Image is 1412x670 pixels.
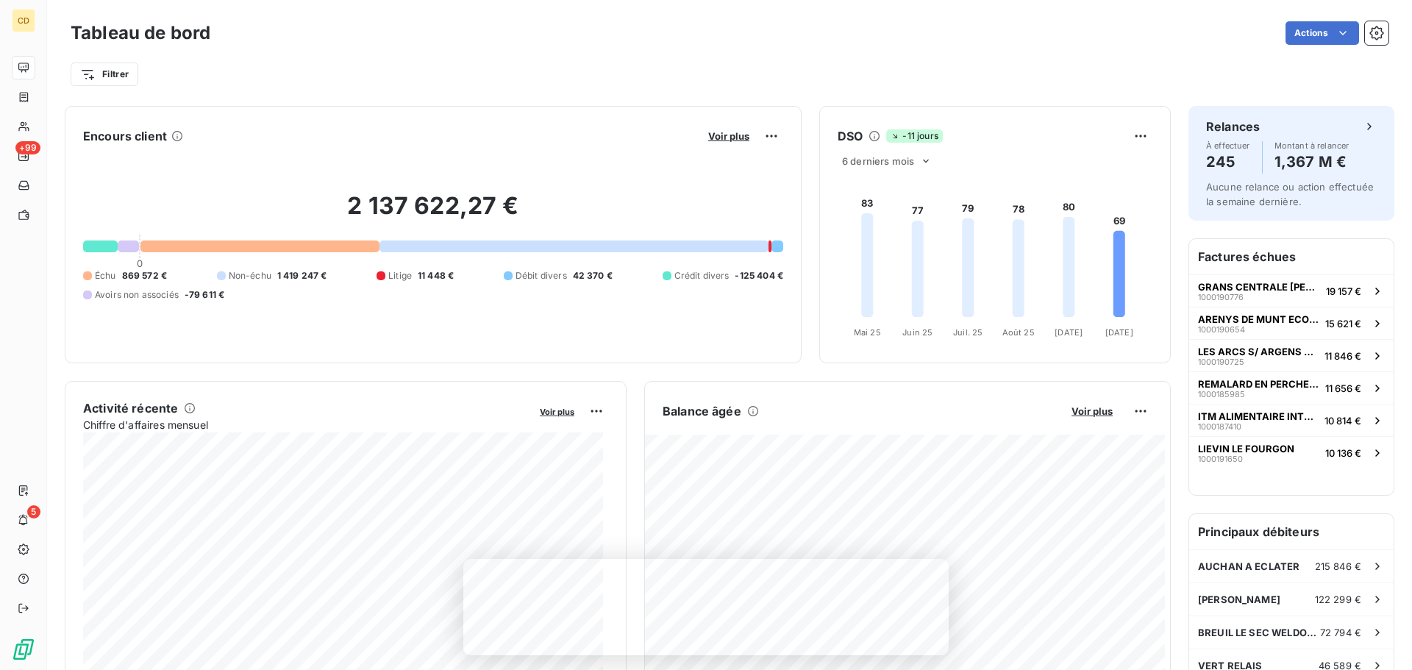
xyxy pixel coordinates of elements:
iframe: Intercom live chat [1362,620,1397,655]
span: 1000187410 [1198,422,1241,431]
span: 1000185985 [1198,390,1245,399]
img: Logo LeanPay [12,638,35,661]
span: -79 611 € [185,288,224,302]
h4: 245 [1206,150,1250,174]
span: 869 572 € [122,269,167,282]
span: REMALARD EN PERCHE BFC USINE [1198,378,1319,390]
span: +99 [15,141,40,154]
span: 19 157 € [1326,285,1361,297]
iframe: Enquête de LeanPay [463,559,949,655]
tspan: Mai 25 [854,327,881,338]
tspan: Août 25 [1002,327,1035,338]
h2: 2 137 622,27 € [83,191,783,235]
button: Voir plus [1067,405,1117,418]
span: LIEVIN LE FOURGON [1198,443,1294,455]
span: 0 [137,257,143,269]
span: LES ARCS S/ ARGENS CARREFOUR - 202 [1198,346,1319,357]
span: 72 794 € [1320,627,1361,638]
span: 11 846 € [1324,350,1361,362]
button: REMALARD EN PERCHE BFC USINE100018598511 656 € [1189,371,1394,404]
h3: Tableau de bord [71,20,210,46]
span: À effectuer [1206,141,1250,150]
tspan: [DATE] [1055,327,1083,338]
span: ARENYS DE MUNT ECOLLIM HOLDINGS SL [1198,313,1319,325]
span: Voir plus [1072,405,1113,417]
span: 15 621 € [1325,318,1361,329]
button: Voir plus [535,405,579,418]
button: ITM ALIMENTAIRE INTERNATIONAL100018741010 814 € [1189,404,1394,436]
span: Avoirs non associés [95,288,179,302]
span: 122 299 € [1315,594,1361,605]
button: GRANS CENTRALE [PERSON_NAME]100019077619 157 € [1189,274,1394,307]
h6: Relances [1206,118,1260,135]
button: ARENYS DE MUNT ECOLLIM HOLDINGS SL100019065415 621 € [1189,307,1394,339]
span: 42 370 € [573,269,613,282]
span: Voir plus [540,407,574,417]
span: 1000190725 [1198,357,1244,366]
span: GRANS CENTRALE [PERSON_NAME] [1198,281,1320,293]
h6: Principaux débiteurs [1189,514,1394,549]
h6: DSO [838,127,863,145]
span: Montant à relancer [1274,141,1349,150]
span: 6 derniers mois [842,155,914,167]
span: AUCHAN A ECLATER [1198,560,1299,572]
span: 1 419 247 € [277,269,327,282]
button: LES ARCS S/ ARGENS CARREFOUR - 202100019072511 846 € [1189,339,1394,371]
span: Crédit divers [674,269,730,282]
span: Litige [388,269,412,282]
h6: Factures échues [1189,239,1394,274]
span: [PERSON_NAME] [1198,594,1280,605]
h6: Encours client [83,127,167,145]
div: CD [12,9,35,32]
h6: Balance âgée [663,402,741,420]
tspan: [DATE] [1105,327,1133,338]
span: Débit divers [516,269,567,282]
span: 5 [27,505,40,518]
span: ITM ALIMENTAIRE INTERNATIONAL [1198,410,1319,422]
button: LIEVIN LE FOURGON100019165010 136 € [1189,436,1394,468]
span: 1000190654 [1198,325,1245,334]
span: 11 448 € [418,269,454,282]
span: -11 jours [886,129,942,143]
span: -125 404 € [735,269,783,282]
span: 11 656 € [1325,382,1361,394]
span: Voir plus [708,130,749,142]
span: 215 846 € [1315,560,1361,572]
span: 1000191650 [1198,455,1243,463]
button: Filtrer [71,63,138,86]
button: Actions [1286,21,1359,45]
span: Chiffre d'affaires mensuel [83,417,529,432]
span: Échu [95,269,116,282]
tspan: Juin 25 [902,327,933,338]
h4: 1,367 M € [1274,150,1349,174]
span: BREUIL LE SEC WELDOM ENTREPOT-30 [1198,627,1320,638]
span: 1000190776 [1198,293,1244,302]
span: 10 814 € [1324,415,1361,427]
span: 10 136 € [1325,447,1361,459]
span: Aucune relance ou action effectuée la semaine dernière. [1206,181,1374,207]
span: Non-échu [229,269,271,282]
h6: Activité récente [83,399,178,417]
button: Voir plus [704,129,754,143]
tspan: Juil. 25 [953,327,983,338]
